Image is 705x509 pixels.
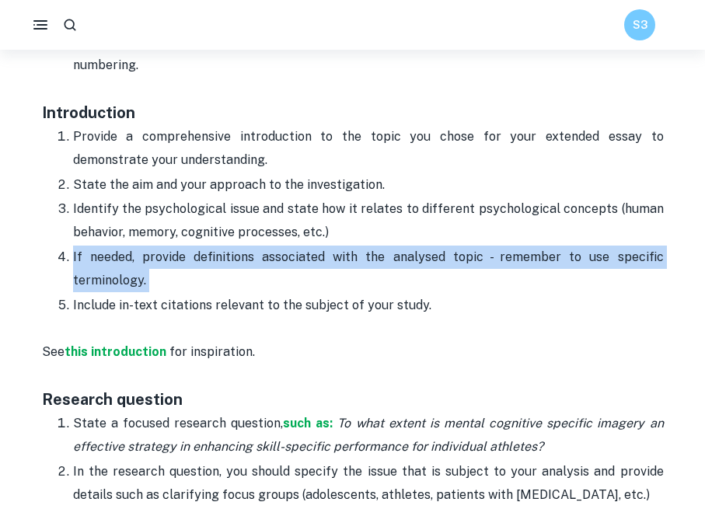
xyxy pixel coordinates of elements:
[73,30,664,101] p: The next page should be the table of contents with all subsections of your essay along with the p...
[73,197,664,245] p: Identify the psychological issue and state how it relates to different psychological concepts (hu...
[42,340,664,364] p: See for inspiration.
[631,16,649,33] h6: S3
[73,246,664,293] p: If needed, provide definitions associated with the analysed topic - remember to use specific term...
[73,416,664,454] i: To what extent is mental cognitive specific imagery an effective strategy in enhancing skill-spec...
[42,103,135,122] strong: Introduction
[73,412,664,459] p: State a focused research question,
[624,9,655,40] button: S3
[65,344,166,359] a: this introduction
[73,125,664,173] p: Provide a comprehensive introduction to the topic you chose for your extended essay to demonstrat...
[73,173,664,197] p: State the aim and your approach to the investigation.
[42,364,664,411] h3: Research question
[283,416,333,431] a: such as:
[73,460,664,507] p: In the research question, you should specify the issue that is subject to your analysis and provi...
[73,294,664,317] p: Include in-text citations relevant to the subject of your study.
